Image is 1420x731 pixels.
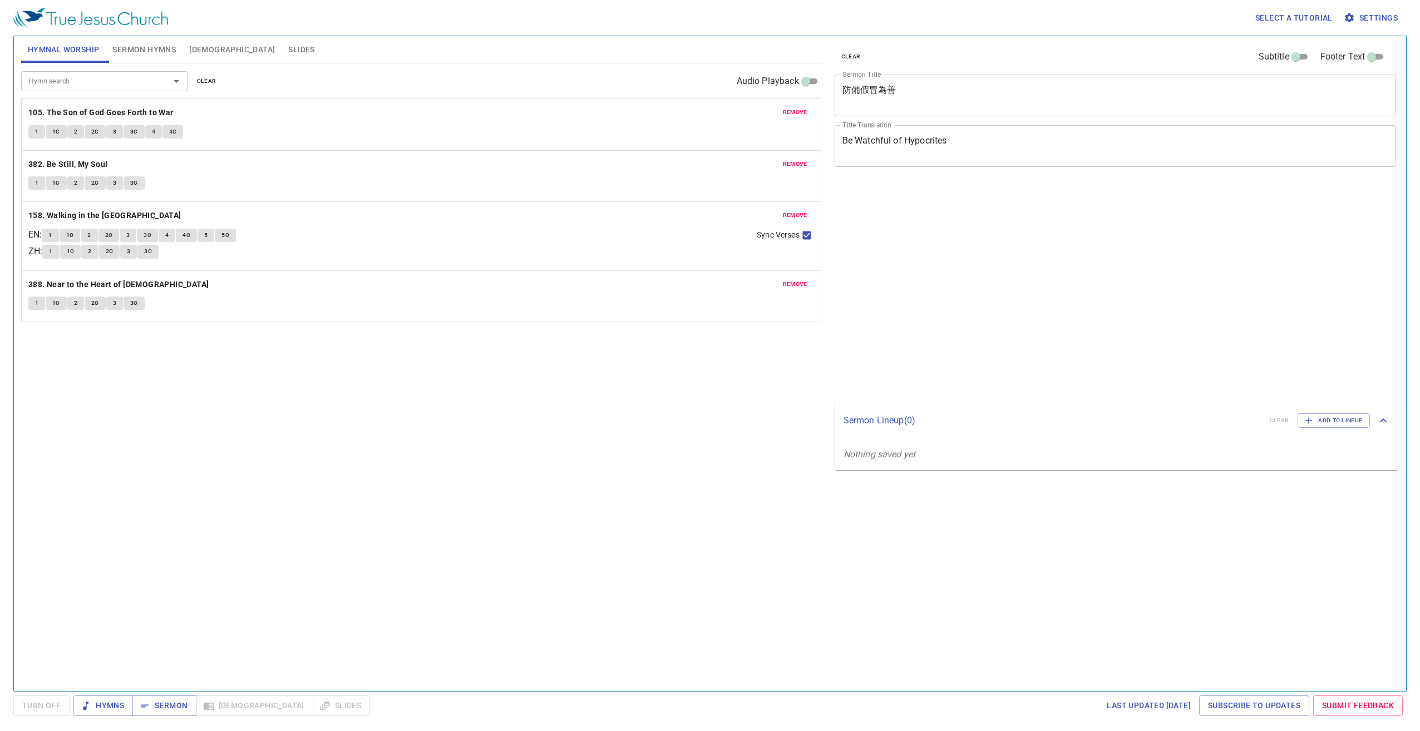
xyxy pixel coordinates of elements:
span: 2 [88,246,91,256]
span: remove [783,107,807,117]
span: 4C [169,127,177,137]
span: remove [783,159,807,169]
b: 388. Near to the Heart of [DEMOGRAPHIC_DATA] [28,278,209,292]
button: 1C [46,125,67,139]
button: 4C [176,229,197,242]
button: 3C [124,176,145,190]
button: Open [169,73,184,89]
span: 5 [204,230,208,240]
button: 2 [81,245,98,258]
button: 2C [85,297,106,310]
button: 2 [67,297,84,310]
span: Settings [1346,11,1398,25]
button: 2C [98,229,120,242]
span: Submit Feedback [1322,699,1394,713]
span: Add to Lineup [1305,416,1363,426]
span: 3 [113,298,116,308]
button: 3 [106,297,123,310]
button: 158. Walking in the [GEOGRAPHIC_DATA] [28,209,183,223]
span: 3C [144,230,151,240]
span: 5C [221,230,229,240]
span: 2 [74,178,77,188]
button: 3 [106,125,123,139]
button: remove [776,106,814,119]
textarea: Be Watchful of Hypocrites [842,135,1389,156]
span: 1 [35,298,38,308]
button: 1 [28,176,45,190]
textarea: 防備假冒為善 [842,85,1389,106]
div: Sermon Lineup(0)clearAdd to Lineup [835,402,1399,439]
span: 1C [52,298,60,308]
span: Footer Text [1320,50,1365,63]
span: 3 [113,178,116,188]
button: 4 [145,125,162,139]
span: Subtitle [1259,50,1289,63]
span: [DEMOGRAPHIC_DATA] [189,43,275,57]
span: 1 [35,178,38,188]
span: remove [783,279,807,289]
i: Nothing saved yet [844,449,916,460]
a: Subscribe to Updates [1199,695,1309,716]
span: 1C [66,230,74,240]
button: 1C [60,245,81,258]
span: 2C [105,230,113,240]
button: remove [776,278,814,291]
span: 2C [91,127,99,137]
b: 382. Be Still, My Soul [28,157,108,171]
span: 3 [127,246,130,256]
button: 3 [106,176,123,190]
button: 5C [215,229,236,242]
button: 4 [159,229,175,242]
button: 3C [124,125,145,139]
button: Select a tutorial [1251,8,1337,28]
span: 3 [126,230,130,240]
img: True Jesus Church [13,8,168,28]
span: 1 [35,127,38,137]
p: ZH : [28,245,42,258]
button: 3 [120,245,137,258]
span: 2C [106,246,114,256]
span: Hymns [82,699,124,713]
span: 2C [91,298,99,308]
button: 2C [85,176,106,190]
span: clear [841,52,861,62]
span: 3C [130,178,138,188]
span: 2C [91,178,99,188]
span: Select a tutorial [1255,11,1333,25]
span: 1C [67,246,75,256]
span: 2 [87,230,91,240]
button: 388. Near to the Heart of [DEMOGRAPHIC_DATA] [28,278,211,292]
iframe: from-child [830,179,1285,398]
b: 158. Walking in the [GEOGRAPHIC_DATA] [28,209,181,223]
p: Sermon Lineup ( 0 ) [844,414,1261,427]
button: 3C [137,245,159,258]
button: Settings [1342,8,1402,28]
a: Last updated [DATE] [1102,695,1195,716]
span: 2 [74,127,77,137]
span: 1C [52,178,60,188]
span: 3 [113,127,116,137]
a: Submit Feedback [1313,695,1403,716]
button: 5 [198,229,214,242]
span: Last updated [DATE] [1107,699,1191,713]
button: 1C [46,297,67,310]
button: remove [776,157,814,171]
button: 2 [81,229,97,242]
span: Sync Verses [757,229,799,241]
span: Subscribe to Updates [1208,699,1300,713]
button: 105. The Son of God Goes Forth to War [28,106,175,120]
button: 2 [67,176,84,190]
span: 3C [130,298,138,308]
span: 1C [52,127,60,137]
button: 1 [42,229,58,242]
button: 4C [162,125,184,139]
span: remove [783,210,807,220]
button: 1 [42,245,59,258]
span: 3C [130,127,138,137]
p: EN : [28,228,42,241]
button: 3 [120,229,136,242]
span: Slides [288,43,314,57]
button: clear [190,75,223,88]
button: 1C [60,229,81,242]
button: remove [776,209,814,222]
